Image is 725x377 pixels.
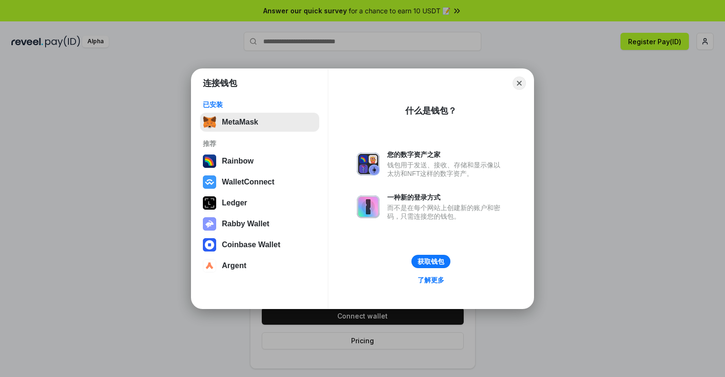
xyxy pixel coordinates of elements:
div: 了解更多 [418,276,444,284]
div: 获取钱包 [418,257,444,266]
img: svg+xml,%3Csvg%20xmlns%3D%22http%3A%2F%2Fwww.w3.org%2F2000%2Fsvg%22%20fill%3D%22none%22%20viewBox... [203,217,216,231]
img: svg+xml,%3Csvg%20fill%3D%22none%22%20height%3D%2233%22%20viewBox%3D%220%200%2035%2033%22%20width%... [203,116,216,129]
img: svg+xml,%3Csvg%20xmlns%3D%22http%3A%2F%2Fwww.w3.org%2F2000%2Fsvg%22%20fill%3D%22none%22%20viewBox... [357,195,380,218]
div: Rainbow [222,157,254,165]
button: Rabby Wallet [200,214,319,233]
button: Argent [200,256,319,275]
button: Ledger [200,193,319,213]
a: 了解更多 [412,274,450,286]
div: WalletConnect [222,178,275,186]
div: 已安装 [203,100,316,109]
img: svg+xml,%3Csvg%20width%3D%2228%22%20height%3D%2228%22%20viewBox%3D%220%200%2028%2028%22%20fill%3D... [203,175,216,189]
div: 而不是在每个网站上创建新的账户和密码，只需连接您的钱包。 [387,203,505,221]
div: 一种新的登录方式 [387,193,505,202]
div: Ledger [222,199,247,207]
button: Close [513,77,526,90]
button: Rainbow [200,152,319,171]
div: 什么是钱包？ [405,105,457,116]
div: 推荐 [203,139,316,148]
div: 钱包用于发送、接收、存储和显示像以太坊和NFT这样的数字资产。 [387,161,505,178]
img: svg+xml,%3Csvg%20width%3D%2228%22%20height%3D%2228%22%20viewBox%3D%220%200%2028%2028%22%20fill%3D... [203,238,216,251]
img: svg+xml,%3Csvg%20width%3D%2228%22%20height%3D%2228%22%20viewBox%3D%220%200%2028%2028%22%20fill%3D... [203,259,216,272]
img: svg+xml,%3Csvg%20xmlns%3D%22http%3A%2F%2Fwww.w3.org%2F2000%2Fsvg%22%20fill%3D%22none%22%20viewBox... [357,153,380,175]
div: MetaMask [222,118,258,126]
button: MetaMask [200,113,319,132]
img: svg+xml,%3Csvg%20width%3D%22120%22%20height%3D%22120%22%20viewBox%3D%220%200%20120%20120%22%20fil... [203,155,216,168]
button: Coinbase Wallet [200,235,319,254]
div: Argent [222,261,247,270]
div: 您的数字资产之家 [387,150,505,159]
img: svg+xml,%3Csvg%20xmlns%3D%22http%3A%2F%2Fwww.w3.org%2F2000%2Fsvg%22%20width%3D%2228%22%20height%3... [203,196,216,210]
div: Rabby Wallet [222,220,269,228]
button: 获取钱包 [411,255,450,268]
div: Coinbase Wallet [222,241,280,249]
h1: 连接钱包 [203,77,237,89]
button: WalletConnect [200,173,319,192]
